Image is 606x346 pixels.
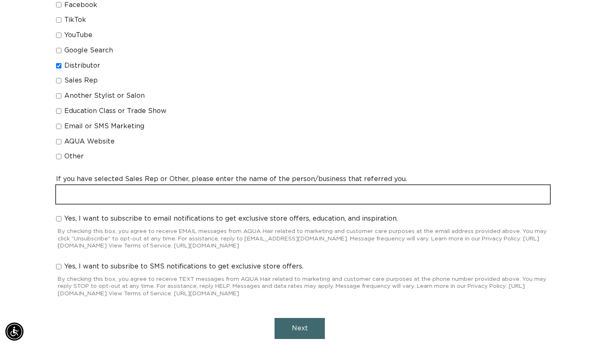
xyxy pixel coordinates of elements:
span: AQUA Website [64,137,115,146]
iframe: Chat Widget [494,257,606,346]
span: Google Search [64,46,113,55]
div: By checking this box, you agree to receive EMAIL messages from AQUA Hair related to marketing and... [56,225,550,252]
span: YouTube [64,31,92,40]
span: TikTok [64,16,86,24]
span: Email or SMS Marketing [64,122,144,131]
span: Next [292,325,308,332]
div: Accessibility Menu [5,322,23,341]
span: Yes, I want to subscribe to email notifications to get exclusive store offers, education, and ins... [64,214,398,223]
span: Facebook [64,1,97,9]
span: Sales Rep [64,76,98,85]
div: By checking this box, you agree to receive TEXT messages from AQUA Hair related to marketing and ... [56,273,550,299]
span: Other [64,152,84,161]
span: Distributor [64,61,100,70]
span: Yes, I want to subsribe to SMS notifications to get exclusive store offers. [64,262,303,271]
button: Next [275,318,325,339]
label: If you have selected Sales Rep or Other, please enter the name of the person/business that referr... [56,175,407,184]
span: Another Stylist or Salon [64,92,145,100]
span: Education Class or Trade Show [64,107,167,115]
